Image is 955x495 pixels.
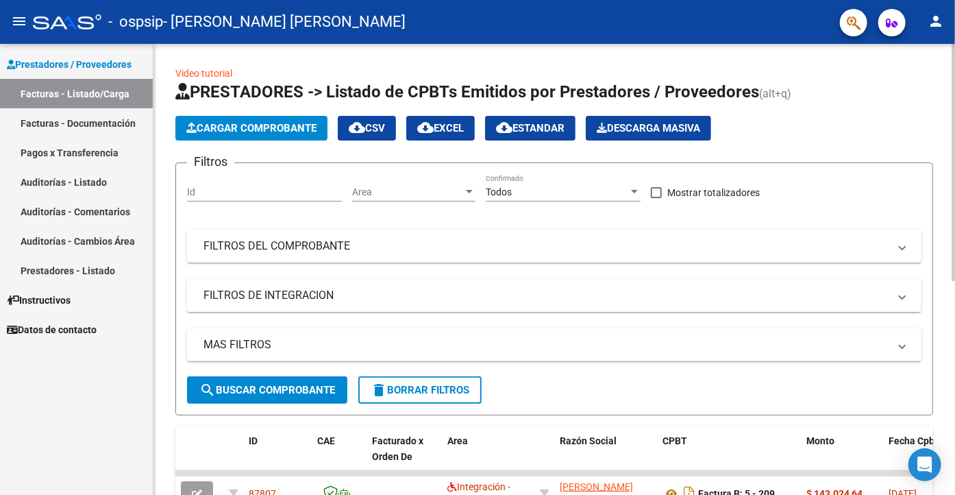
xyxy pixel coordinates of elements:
span: Razón Social [560,435,617,446]
datatable-header-cell: ID [243,426,312,487]
mat-panel-title: MAS FILTROS [203,337,889,352]
button: CSV [338,116,396,141]
button: Buscar Comprobante [187,376,347,404]
button: Descarga Masiva [586,116,711,141]
span: Facturado x Orden De [372,435,423,462]
datatable-header-cell: CPBT [657,426,801,487]
span: Cargar Comprobante [186,122,317,134]
datatable-header-cell: Facturado x Orden De [367,426,442,487]
a: Video tutorial [175,68,232,79]
span: Instructivos [7,293,71,308]
button: EXCEL [406,116,475,141]
span: Estandar [496,122,565,134]
span: Monto [806,435,834,446]
mat-panel-title: FILTROS DE INTEGRACION [203,288,889,303]
span: Borrar Filtros [371,384,469,396]
mat-icon: cloud_download [417,119,434,136]
span: Area [352,186,463,198]
mat-icon: search [199,382,216,398]
span: Datos de contacto [7,322,97,337]
span: - [PERSON_NAME] [PERSON_NAME] [163,7,406,37]
app-download-masive: Descarga masiva de comprobantes (adjuntos) [586,116,711,141]
mat-expansion-panel-header: MAS FILTROS [187,328,921,361]
datatable-header-cell: Razón Social [554,426,657,487]
button: Estandar [485,116,575,141]
mat-panel-title: FILTROS DEL COMPROBANTE [203,239,889,254]
span: CAE [317,435,335,446]
span: CSV [349,122,385,134]
span: EXCEL [417,122,464,134]
mat-icon: person [928,13,944,29]
datatable-header-cell: CAE [312,426,367,487]
span: Prestadores / Proveedores [7,57,132,72]
mat-expansion-panel-header: FILTROS DE INTEGRACION [187,279,921,312]
span: ID [249,435,258,446]
mat-icon: cloud_download [496,119,512,136]
h3: Filtros [187,152,234,171]
span: (alt+q) [759,87,791,100]
span: PRESTADORES -> Listado de CPBTs Emitidos por Prestadores / Proveedores [175,82,759,101]
span: - ospsip [108,7,163,37]
datatable-header-cell: Fecha Cpbt [883,426,945,487]
button: Cargar Comprobante [175,116,327,141]
mat-icon: menu [11,13,27,29]
div: Open Intercom Messenger [908,448,941,481]
datatable-header-cell: Area [442,426,534,487]
button: Borrar Filtros [358,376,482,404]
datatable-header-cell: Monto [801,426,883,487]
span: Descarga Masiva [597,122,700,134]
mat-icon: delete [371,382,387,398]
span: Area [447,435,468,446]
span: Mostrar totalizadores [667,184,760,201]
span: Todos [486,186,512,197]
span: Buscar Comprobante [199,384,335,396]
mat-expansion-panel-header: FILTROS DEL COMPROBANTE [187,230,921,263]
span: CPBT [662,435,687,446]
mat-icon: cloud_download [349,119,365,136]
span: Fecha Cpbt [889,435,938,446]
